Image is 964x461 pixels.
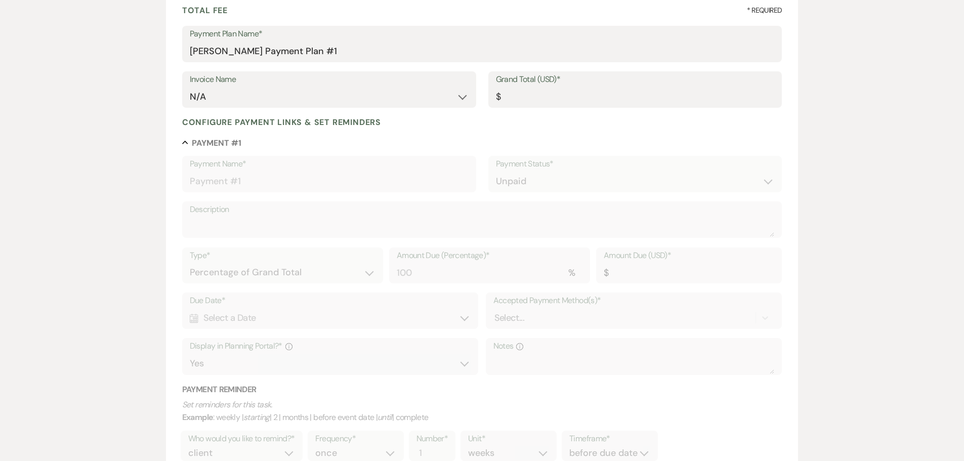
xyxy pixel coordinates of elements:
[190,308,471,328] div: Select a Date
[397,248,582,263] label: Amount Due (Percentage)*
[182,138,241,148] button: Payment #1
[569,432,650,446] label: Timeframe*
[188,432,295,446] label: Who would you like to remind?*
[378,412,392,423] i: until
[182,5,228,16] h4: Total Fee
[190,202,775,217] label: Description
[182,412,214,423] b: Example
[747,5,782,16] span: * Required
[468,432,549,446] label: Unit*
[496,90,500,104] div: $
[604,266,608,280] div: $
[190,72,469,87] label: Invoice Name
[190,294,471,308] label: Due Date*
[493,339,775,354] label: Notes
[568,266,575,280] div: %
[190,157,469,172] label: Payment Name*
[604,248,774,263] label: Amount Due (USD)*
[190,339,471,354] label: Display in Planning Portal?*
[493,294,775,308] label: Accepted Payment Method(s)*
[192,138,241,149] h5: Payment # 1
[416,432,448,446] label: Number*
[182,117,381,128] h4: Configure payment links & set reminders
[182,399,272,410] i: Set reminders for this task.
[182,398,782,424] p: : weekly | | 2 | months | before event date | | complete
[243,412,270,423] i: starting
[182,384,782,395] h3: Payment Reminder
[190,27,775,41] label: Payment Plan Name*
[315,432,396,446] label: Frequency*
[190,248,375,263] label: Type*
[496,72,775,87] label: Grand Total (USD)*
[496,157,775,172] label: Payment Status*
